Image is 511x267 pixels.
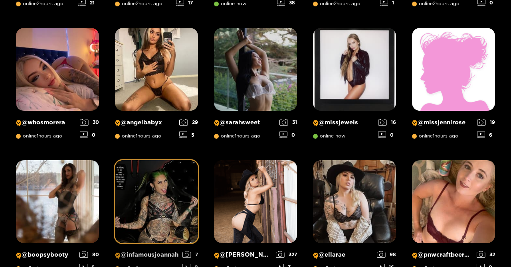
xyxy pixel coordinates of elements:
div: 32 [477,251,495,258]
p: @ [PERSON_NAME] [214,251,272,259]
img: Creator Profile Image: whosmorera [16,28,99,111]
div: 16 [378,119,396,126]
div: 19 [477,119,495,126]
span: online 2 hours ago [115,1,162,6]
p: @ missjennirose [412,119,473,126]
a: Creator Profile Image: angelbabyx@angelbabyxonline1hours ago295 [115,28,198,144]
a: Creator Profile Image: missjennirose@missjenniroseonline1hours ago196 [412,28,495,144]
img: Creator Profile Image: sarahsweet [214,28,297,111]
img: Creator Profile Image: missjennirose [412,28,495,111]
div: 0 [80,132,99,138]
a: Creator Profile Image: sarahsweet@sarahsweetonline1hours ago310 [214,28,297,144]
img: Creator Profile Image: missjewels [313,28,396,111]
span: online 1 hours ago [115,133,161,139]
p: @ whosmorera [16,119,76,126]
div: 327 [276,251,297,258]
p: @ ellarae [313,251,373,259]
span: online 1 hours ago [214,133,260,139]
div: 29 [179,119,198,126]
p: @ sarahsweet [214,119,275,126]
img: Creator Profile Image: heathermarie [214,160,297,243]
span: online 2 hours ago [313,1,360,6]
div: 98 [377,251,396,258]
img: Creator Profile Image: ellarae [313,160,396,243]
img: Creator Profile Image: angelbabyx [115,28,198,111]
a: Creator Profile Image: whosmorera@whosmoreraonline1hours ago300 [16,28,99,144]
div: 7 [182,251,198,258]
img: Creator Profile Image: infamousjoannah [115,160,198,243]
span: online 1 hours ago [412,133,458,139]
div: 0 [378,132,396,138]
p: @ angelbabyx [115,119,175,126]
p: @ infamousjoannah [115,251,178,259]
span: online 1 hours ago [16,133,62,139]
a: Creator Profile Image: missjewels@missjewelsonline now160 [313,28,396,144]
p: @ missjewels [313,119,374,126]
span: online 2 hours ago [16,1,63,6]
p: @ pnwcraftbeerbabe [412,251,473,259]
div: 0 [279,132,297,138]
div: 80 [79,251,99,258]
span: online now [214,1,246,6]
div: 31 [279,119,297,126]
div: 30 [80,119,99,126]
p: @ boopsybooty [16,251,75,259]
div: 6 [477,132,495,138]
span: online now [313,133,345,139]
div: 5 [179,132,198,138]
img: Creator Profile Image: pnwcraftbeerbabe [412,160,495,243]
img: Creator Profile Image: boopsybooty [16,160,99,243]
span: online 2 hours ago [412,1,460,6]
